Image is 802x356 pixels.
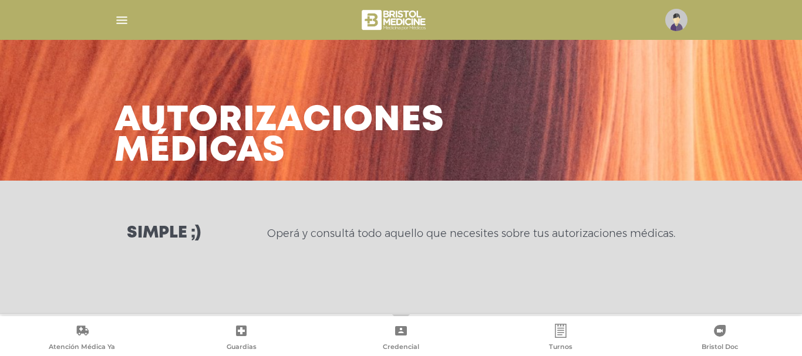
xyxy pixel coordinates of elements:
[640,324,800,354] a: Bristol Doc
[114,13,129,28] img: Cober_menu-lines-white.svg
[321,324,481,354] a: Credencial
[549,343,572,353] span: Turnos
[127,225,201,242] h3: Simple ;)
[360,6,430,34] img: bristol-medicine-blanco.png
[227,343,257,353] span: Guardias
[162,324,322,354] a: Guardias
[267,226,675,240] p: Operá y consultá todo aquello que necesites sobre tus autorizaciones médicas.
[665,9,688,31] img: profile-placeholder.svg
[2,324,162,354] a: Atención Médica Ya
[49,343,115,353] span: Atención Médica Ya
[383,343,419,353] span: Credencial
[481,324,641,354] a: Turnos
[702,343,738,353] span: Bristol Doc
[114,106,444,167] h3: Autorizaciones médicas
